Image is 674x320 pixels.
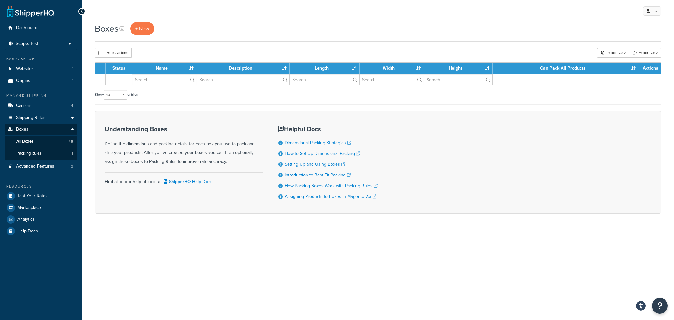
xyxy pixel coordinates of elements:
[290,74,359,85] input: Search
[5,148,77,159] li: Packing Rules
[104,90,127,100] select: Showentries
[95,22,118,35] h1: Boxes
[162,178,213,185] a: ShipperHQ Help Docs
[597,48,629,58] div: Import CSV
[16,78,30,83] span: Origins
[16,115,46,120] span: Shipping Rules
[424,63,493,74] th: Height
[5,75,77,87] a: Origins 1
[135,25,149,32] span: + New
[95,48,132,58] button: Bulk Actions
[5,225,77,237] a: Help Docs
[71,103,73,108] span: 4
[5,112,77,124] a: Shipping Rules
[5,214,77,225] a: Analytics
[132,63,197,74] th: Name
[7,5,54,17] a: ShipperHQ Home
[95,90,138,100] label: Show entries
[105,126,263,166] div: Define the dimensions and packing details for each box you use to pack and ship your products. Af...
[285,182,378,189] a: How Packing Boxes Work with Packing Rules
[5,161,77,172] li: Advanced Features
[105,172,263,186] div: Find all of our helpful docs at:
[197,74,289,85] input: Search
[5,136,77,147] li: All Boxes
[132,74,197,85] input: Search
[16,41,38,46] span: Scope: Test
[5,63,77,75] li: Websites
[16,66,34,71] span: Websites
[5,148,77,159] a: Packing Rules 1
[290,63,360,74] th: Length
[17,205,41,211] span: Marketplace
[5,100,77,112] li: Carriers
[285,193,376,200] a: Assigning Products to Boxes in Magento 2.x
[5,184,77,189] div: Resources
[5,63,77,75] a: Websites 1
[5,124,77,160] li: Boxes
[17,194,48,199] span: Test Your Rates
[652,298,668,314] button: Open Resource Center
[5,56,77,62] div: Basic Setup
[5,202,77,213] a: Marketplace
[16,103,32,108] span: Carriers
[285,139,351,146] a: Dimensional Packing Strategies
[5,22,77,34] a: Dashboard
[69,139,73,144] span: 46
[5,75,77,87] li: Origins
[16,25,38,31] span: Dashboard
[5,136,77,147] a: All Boxes 46
[360,74,424,85] input: Search
[72,66,73,71] span: 1
[17,217,35,222] span: Analytics
[5,161,77,172] a: Advanced Features 3
[5,93,77,98] div: Manage Shipping
[285,150,360,157] a: How to Set Up Dimensional Packing
[5,190,77,202] a: Test Your Rates
[130,22,154,35] a: + New
[106,63,132,74] th: Status
[71,164,73,169] span: 3
[16,164,54,169] span: Advanced Features
[105,126,263,132] h3: Understanding Boxes
[16,139,33,144] span: All Boxes
[5,124,77,135] a: Boxes
[17,229,38,234] span: Help Docs
[197,63,289,74] th: Description
[493,63,639,74] th: Can Pack All Products
[424,74,492,85] input: Search
[639,63,661,74] th: Actions
[629,48,661,58] a: Export CSV
[278,126,378,132] h3: Helpful Docs
[285,161,345,168] a: Setting Up and Using Boxes
[72,151,73,156] span: 1
[360,63,424,74] th: Width
[5,100,77,112] a: Carriers 4
[16,127,28,132] span: Boxes
[16,151,41,156] span: Packing Rules
[72,78,73,83] span: 1
[285,172,351,178] a: Introduction to Best Fit Packing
